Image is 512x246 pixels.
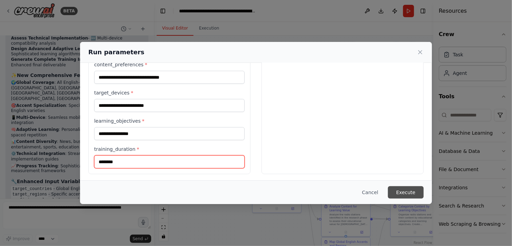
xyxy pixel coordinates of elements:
[94,89,245,96] label: target_devices
[94,118,245,124] label: learning_objectives
[388,186,424,199] button: Execute
[88,47,144,57] h2: Run parameters
[94,61,245,68] label: content_preferences
[94,146,245,153] label: training_duration
[357,186,384,199] button: Cancel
